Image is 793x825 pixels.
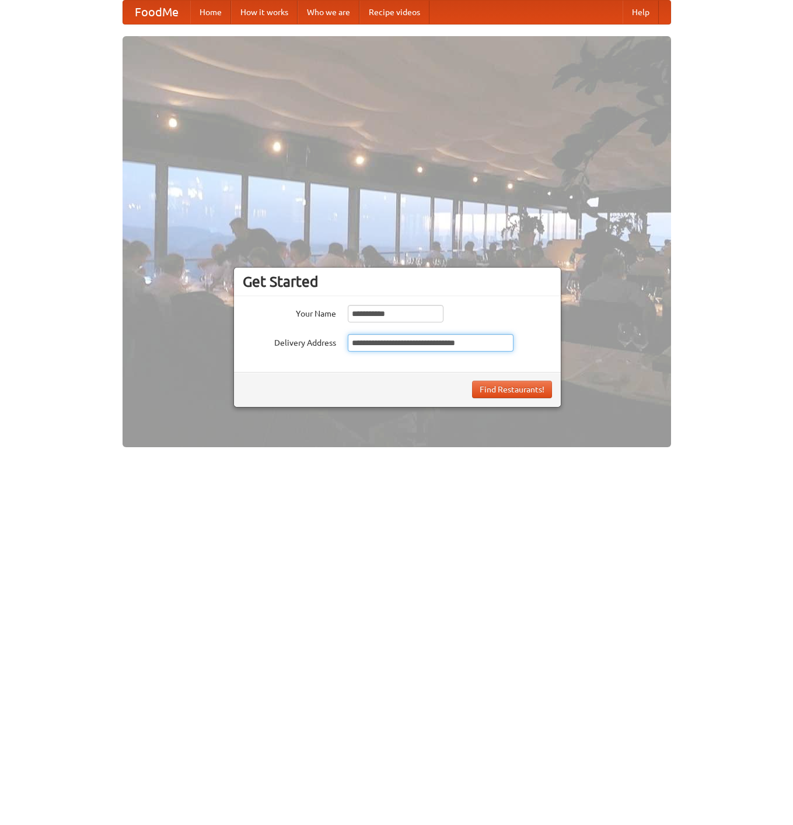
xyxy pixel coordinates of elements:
label: Your Name [243,305,336,320]
h3: Get Started [243,273,552,290]
a: Who we are [298,1,359,24]
a: Recipe videos [359,1,429,24]
a: How it works [231,1,298,24]
a: Help [623,1,659,24]
a: Home [190,1,231,24]
button: Find Restaurants! [472,381,552,398]
a: FoodMe [123,1,190,24]
label: Delivery Address [243,334,336,349]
